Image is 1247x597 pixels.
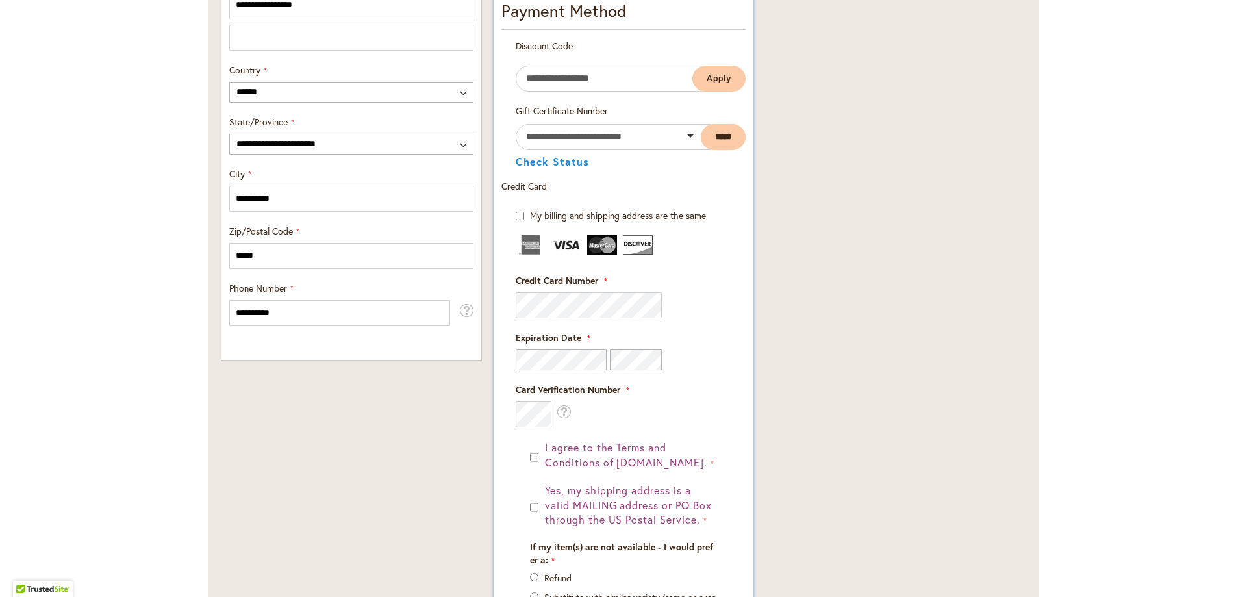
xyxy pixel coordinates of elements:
span: Apply [707,73,731,84]
span: Gift Certificate Number [516,105,608,117]
span: Credit Card Number [516,274,598,286]
span: Yes, my shipping address is a valid MAILING address or PO Box through the US Postal Service. [545,483,712,527]
button: Check Status [516,157,589,167]
button: Apply [692,66,746,92]
span: Phone Number [229,282,287,294]
img: Visa [551,235,581,255]
span: Card Verification Number [516,383,620,396]
span: I agree to the Terms and Conditions of [DOMAIN_NAME]. [545,440,707,469]
label: Refund [544,572,572,584]
span: Zip/Postal Code [229,225,293,237]
span: City [229,168,245,180]
span: Expiration Date [516,331,581,344]
span: State/Province [229,116,288,128]
img: American Express [516,235,546,255]
span: If my item(s) are not available - I would prefer a: [530,540,713,566]
span: Country [229,64,260,76]
iframe: Launch Accessibility Center [10,551,46,587]
span: Discount Code [516,40,573,52]
img: Discover [623,235,653,255]
img: MasterCard [587,235,617,255]
span: Credit Card [501,180,547,192]
span: My billing and shipping address are the same [530,209,706,222]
